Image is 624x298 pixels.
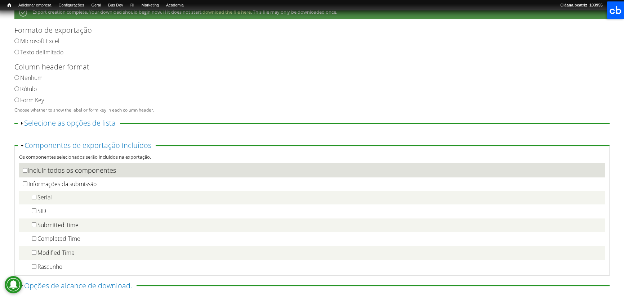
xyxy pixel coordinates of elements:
label: Submitted Time [37,221,79,229]
a: Bus Dev [104,2,127,9]
label: SID [37,207,46,215]
label: Informações da submissão [28,180,97,188]
label: Serial [37,193,52,201]
a: Adicionar empresa [15,2,55,9]
a: Academia [162,2,187,9]
a: Selecione as opções de lista [24,118,116,128]
div: Os componentes selecionados serão incluídos na exportação. [19,153,605,163]
span: Início [7,3,11,8]
strong: ana.beatriz_103955 [566,3,602,7]
label: Formato de exportação [14,25,598,36]
a: Configurações [55,2,88,9]
label: Modified Time [37,249,75,257]
a: Componentes de exportação incluídos [24,140,151,150]
th: Incluir todos os componentes [19,163,605,177]
label: Form Key [20,96,44,104]
label: Rascunho [37,263,62,271]
a: Opções de alcance de download. [24,281,132,290]
a: Marketing [138,2,162,9]
a: Início [4,2,15,9]
a: Geral [88,2,104,9]
a: RI [127,2,138,9]
label: Rótulo [20,85,37,93]
label: Nenhum [20,74,43,82]
div: Choose whether to show the label or form key in each column header. [14,108,605,113]
div: Export creation complete. Your download should begin now. If it does not start, . This file may o... [14,5,610,19]
label: Column header format [14,62,598,72]
label: Completed Time [37,235,80,243]
a: download the file here [202,9,251,15]
a: Sair [606,2,620,9]
label: Microsoft Excel [20,37,59,45]
a: Oláana.beatriz_103955 [557,2,606,9]
label: Texto delimitado [20,48,63,56]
